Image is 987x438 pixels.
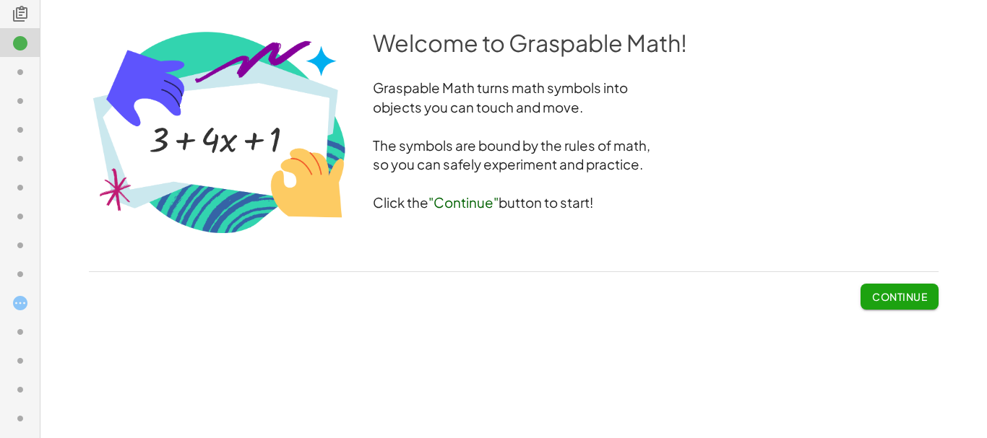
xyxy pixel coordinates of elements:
i: Task not started. [12,63,29,81]
i: Task not started. [12,179,29,196]
i: Task not started. [12,150,29,167]
i: Task not started. [12,92,29,110]
i: Task not started. [12,208,29,225]
i: Task started. [12,294,29,312]
h3: so you can safely experiment and practice. [89,155,939,175]
h3: Click the button to start! [89,193,939,213]
i: Task not started. [12,121,29,139]
i: Task not started. [12,237,29,254]
h3: objects you can touch and move. [89,98,939,118]
img: 0693f8568b74c82c9916f7e4627066a63b0fb68adf4cbd55bb6660eff8c96cd8.png [89,27,350,237]
h3: The symbols are bound by the rules of math, [89,136,939,156]
span: Continue [872,290,927,303]
i: Task not started. [12,323,29,341]
i: Task not started. [12,381,29,398]
i: Task not started. [12,266,29,283]
span: "Continue" [428,194,499,211]
i: Task not started. [12,410,29,427]
span: Welcome to Graspable Math! [373,28,687,57]
i: Task not started. [12,352,29,369]
button: Continue [861,284,939,310]
h3: Graspable Math turns math symbols into [89,79,939,98]
i: Task finished. [12,35,29,52]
